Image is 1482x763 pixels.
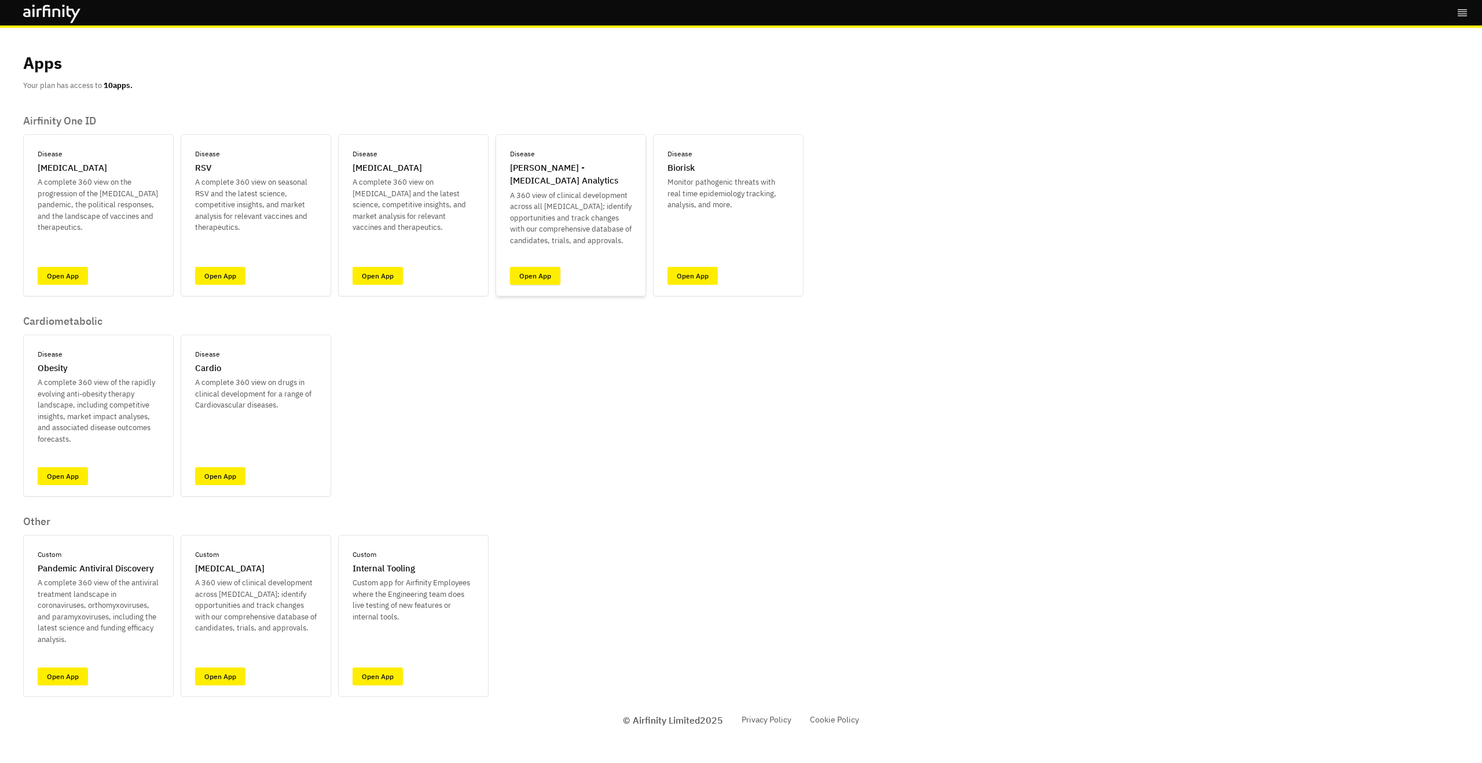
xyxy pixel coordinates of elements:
p: [MEDICAL_DATA] [353,162,422,175]
p: Apps [23,51,62,75]
a: Open App [195,267,245,285]
p: Monitor pathogenic threats with real time epidemiology tracking, analysis, and more. [667,177,789,211]
p: Disease [510,149,535,159]
p: Internal Tooling [353,562,415,575]
p: Disease [195,149,220,159]
b: 10 apps. [104,80,133,90]
p: A 360 view of clinical development across all [MEDICAL_DATA]; identify opportunities and track ch... [510,190,632,247]
a: Privacy Policy [742,714,791,726]
p: Obesity [38,362,68,375]
p: Custom [353,549,376,560]
a: Open App [38,467,88,485]
a: Open App [667,267,718,285]
p: A complete 360 view on [MEDICAL_DATA] and the latest science, competitive insights, and market an... [353,177,474,233]
a: Open App [38,667,88,685]
p: Disease [38,149,63,159]
a: Open App [195,667,245,685]
p: Your plan has access to [23,80,133,91]
p: Airfinity One ID [23,115,804,127]
p: Disease [38,349,63,360]
p: A complete 360 view on the progression of the [MEDICAL_DATA] pandemic, the political responses, a... [38,177,159,233]
p: Other [23,515,489,528]
p: Disease [667,149,692,159]
a: Open App [510,267,560,285]
p: Custom [195,549,219,560]
p: A complete 360 view of the antiviral treatment landscape in coronaviruses, orthomyxoviruses, and ... [38,577,159,645]
p: A 360 view of clinical development across [MEDICAL_DATA]; identify opportunities and track change... [195,577,317,634]
a: Open App [195,467,245,485]
p: [PERSON_NAME] - [MEDICAL_DATA] Analytics [510,162,632,188]
a: Open App [353,667,403,685]
p: Cardiometabolic [23,315,331,328]
p: Disease [353,149,377,159]
p: A complete 360 view on drugs in clinical development for a range of Cardiovascular diseases. [195,377,317,411]
p: Biorisk [667,162,695,175]
p: Custom [38,549,61,560]
a: Cookie Policy [810,714,859,726]
a: Open App [38,267,88,285]
p: RSV [195,162,211,175]
p: Pandemic Antiviral Discovery [38,562,154,575]
p: Cardio [195,362,221,375]
a: Open App [353,267,403,285]
p: © Airfinity Limited 2025 [623,713,723,727]
p: Disease [195,349,220,360]
p: A complete 360 view on seasonal RSV and the latest science, competitive insights, and market anal... [195,177,317,233]
p: [MEDICAL_DATA] [38,162,107,175]
p: [MEDICAL_DATA] [195,562,265,575]
p: Custom app for Airfinity Employees where the Engineering team does live testing of new features o... [353,577,474,622]
p: A complete 360 view of the rapidly evolving anti-obesity therapy landscape, including competitive... [38,377,159,445]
